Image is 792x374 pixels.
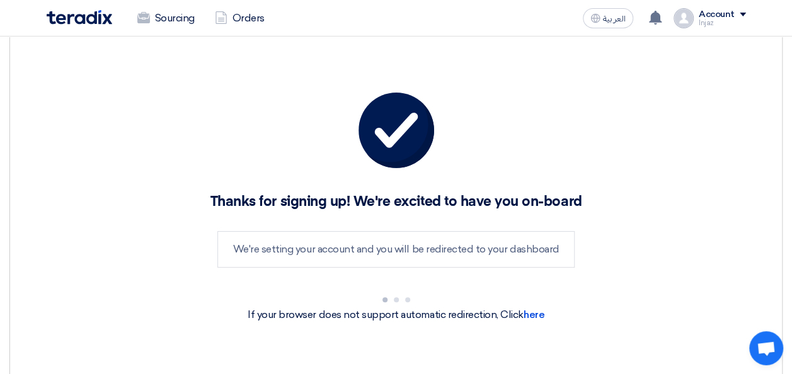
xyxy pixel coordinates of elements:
img: tick.svg [359,93,434,168]
div: Account [699,9,735,20]
a: here [524,309,544,320]
span: العربية [603,14,626,23]
a: Orders [205,4,275,32]
img: Teradix logo [47,10,112,25]
img: profile_test.png [674,8,694,28]
p: If your browser does not support automatic redirection, Click [63,307,729,322]
a: Sourcing [127,4,205,32]
button: العربية [583,8,633,28]
div: Open chat [749,331,783,365]
h2: Thanks for signing up! We're excited to have you on-board [63,193,729,211]
div: We're setting your account and you will be redirected to your dashboard [217,231,575,268]
div: Injaz [699,20,746,26]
